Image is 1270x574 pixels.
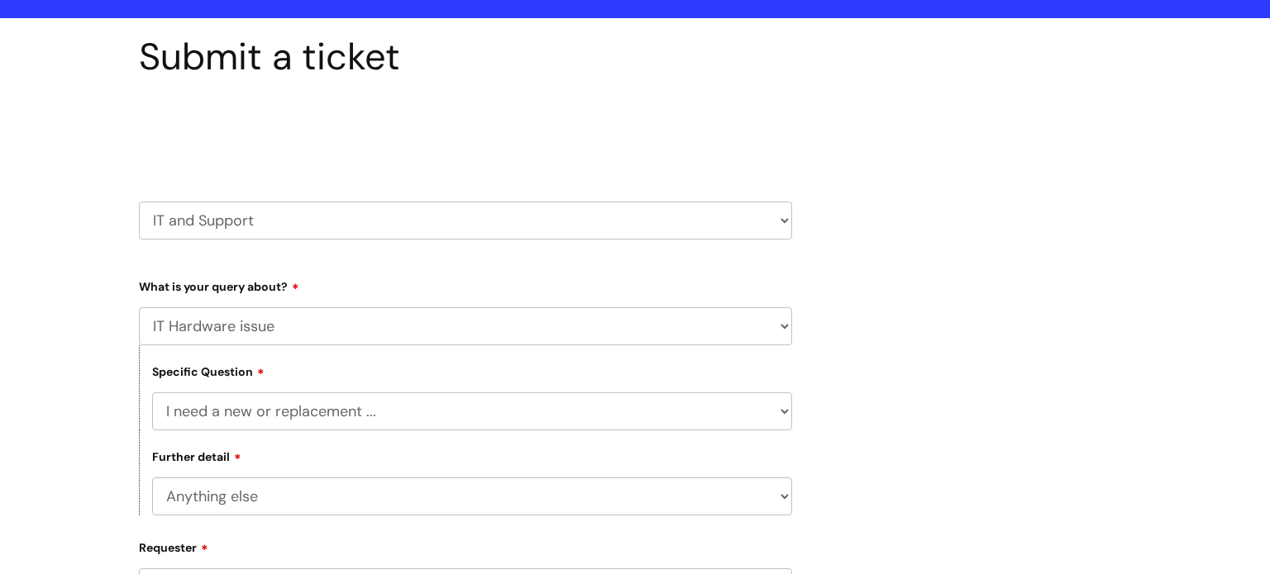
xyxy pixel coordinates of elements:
[139,35,792,79] h1: Submit a ticket
[139,535,792,555] label: Requester
[152,448,241,464] label: Further detail
[152,363,265,379] label: Specific Question
[139,117,792,148] h2: Select issue type
[139,274,792,294] label: What is your query about?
